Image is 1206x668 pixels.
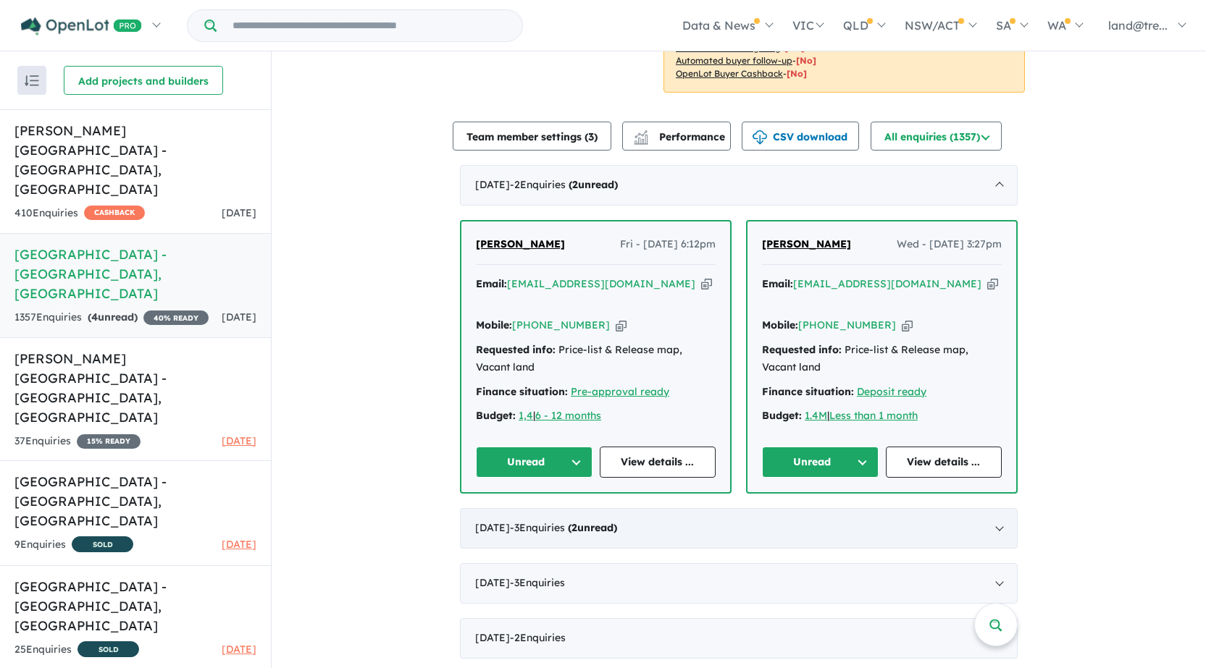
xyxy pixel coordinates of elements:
[676,68,783,79] u: OpenLot Buyer Cashback
[14,472,256,530] h5: [GEOGRAPHIC_DATA] - [GEOGRAPHIC_DATA] , [GEOGRAPHIC_DATA]
[460,618,1018,659] div: [DATE]
[571,385,669,398] a: Pre-approval ready
[222,434,256,447] span: [DATE]
[635,130,648,138] img: line-chart.svg
[519,409,533,422] a: 1,4
[14,641,139,659] div: 25 Enquir ies
[676,42,781,53] u: Social media retargeting
[222,310,256,324] span: [DATE]
[588,130,594,143] span: 3
[634,135,648,144] img: bar-chart.svg
[460,165,1018,206] div: [DATE]
[14,205,145,222] div: 410 Enquir ies
[84,206,145,220] span: CASHBACK
[91,310,98,324] span: 4
[507,277,695,290] a: [EMAIL_ADDRESS][DOMAIN_NAME]
[857,385,926,398] a: Deposit ready
[620,236,716,253] span: Fri - [DATE] 6:12pm
[762,237,851,250] span: [PERSON_NAME]
[572,178,578,191] span: 2
[762,343,842,356] strong: Requested info:
[796,55,816,66] span: [No]
[600,447,716,478] a: View details ...
[701,276,712,292] button: Copy
[222,538,256,551] span: [DATE]
[622,122,731,151] button: Performance
[571,521,577,534] span: 2
[14,245,256,303] h5: [GEOGRAPHIC_DATA] - [GEOGRAPHIC_DATA] , [GEOGRAPHIC_DATA]
[805,409,827,422] a: 1.4M
[616,318,627,333] button: Copy
[762,318,798,331] strong: Mobile:
[14,121,256,199] h5: [PERSON_NAME][GEOGRAPHIC_DATA] - [GEOGRAPHIC_DATA] , [GEOGRAPHIC_DATA]
[476,277,507,290] strong: Email:
[476,236,565,253] a: [PERSON_NAME]
[762,277,793,290] strong: Email:
[78,641,139,657] span: SOLD
[510,576,565,589] span: - 3 Enquir ies
[64,66,223,95] button: Add projects and builders
[72,536,133,552] span: SOLD
[762,447,879,478] button: Unread
[460,508,1018,549] div: [DATE]
[569,178,618,191] strong: ( unread)
[762,385,854,398] strong: Finance situation:
[14,433,141,450] div: 37 Enquir ies
[510,178,618,191] span: - 2 Enquir ies
[88,310,138,324] strong: ( unread)
[987,276,998,292] button: Copy
[510,521,617,534] span: - 3 Enquir ies
[14,349,256,427] h5: [PERSON_NAME] [GEOGRAPHIC_DATA] - [GEOGRAPHIC_DATA] , [GEOGRAPHIC_DATA]
[143,310,209,325] span: 40 % READY
[460,563,1018,604] div: [DATE]
[886,447,1002,478] a: View details ...
[476,318,512,331] strong: Mobile:
[829,409,918,422] a: Less than 1 month
[476,409,516,422] strong: Budget:
[762,342,1002,376] div: Price-list & Release map, Vacant land
[512,318,610,331] a: [PHONE_NUMBER]
[1108,18,1168,33] span: land@tre...
[14,309,209,326] div: 1357 Enquir ies
[636,130,725,143] span: Performance
[21,17,142,35] img: Openlot PRO Logo White
[510,631,566,644] span: - 2 Enquir ies
[676,55,792,66] u: Automated buyer follow-up
[568,521,617,534] strong: ( unread)
[793,277,981,290] a: [EMAIL_ADDRESS][DOMAIN_NAME]
[784,42,805,53] span: [No]
[742,122,859,151] button: CSV download
[14,536,133,554] div: 9 Enquir ies
[476,343,556,356] strong: Requested info:
[453,122,611,151] button: Team member settings (3)
[476,385,568,398] strong: Finance situation:
[762,407,1002,425] div: |
[871,122,1002,151] button: All enquiries (1357)
[222,643,256,656] span: [DATE]
[762,409,802,422] strong: Budget:
[219,10,519,41] input: Try estate name, suburb, builder or developer
[897,236,1002,253] span: Wed - [DATE] 3:27pm
[762,236,851,253] a: [PERSON_NAME]
[753,130,767,145] img: download icon
[476,447,592,478] button: Unread
[222,206,256,219] span: [DATE]
[14,577,256,635] h5: [GEOGRAPHIC_DATA] - [GEOGRAPHIC_DATA] , [GEOGRAPHIC_DATA]
[535,409,601,422] a: 6 - 12 months
[798,318,896,331] a: [PHONE_NUMBER]
[77,434,141,449] span: 15 % READY
[476,237,565,250] span: [PERSON_NAME]
[476,342,716,376] div: Price-list & Release map, Vacant land
[787,68,807,79] span: [No]
[25,75,39,86] img: sort.svg
[902,318,913,333] button: Copy
[476,407,716,425] div: |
